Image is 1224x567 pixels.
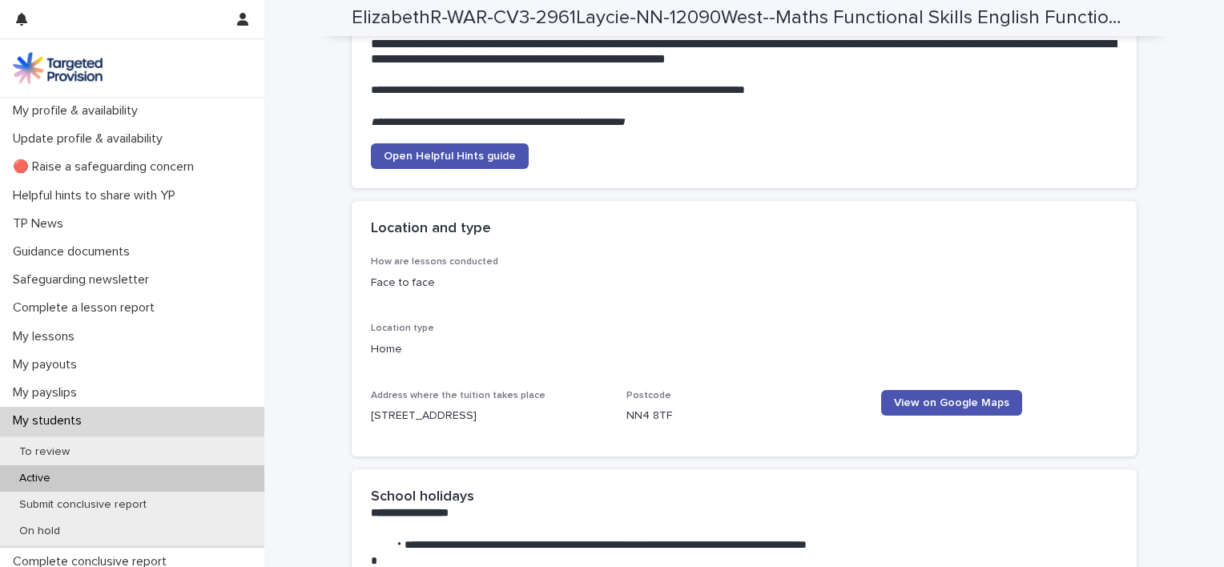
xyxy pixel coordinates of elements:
[6,472,63,485] p: Active
[6,445,83,459] p: To review
[352,6,1130,30] h2: ElizabethR-WAR-CV3-2961Laycie-NN-12090West--Maths Functional Skills English Functional Skills-16404
[6,385,90,400] p: My payslips
[6,413,95,428] p: My students
[371,275,607,292] p: Face to face
[6,188,188,203] p: Helpful hints to share with YP
[6,244,143,259] p: Guidance documents
[384,151,516,162] span: Open Helpful Hints guide
[371,257,498,267] span: How are lessons conducted
[371,220,491,238] h2: Location and type
[371,143,529,169] a: Open Helpful Hints guide
[6,159,207,175] p: 🔴 Raise a safeguarding concern
[6,525,73,538] p: On hold
[6,357,90,372] p: My payouts
[626,408,863,424] p: NN4 8TF
[6,329,87,344] p: My lessons
[371,391,546,400] span: Address where the tuition takes place
[6,498,159,512] p: Submit conclusive report
[371,489,474,506] h2: School holidays
[6,272,162,288] p: Safeguarding newsletter
[371,408,607,424] p: [STREET_ADDRESS]
[6,216,76,231] p: TP News
[371,324,434,333] span: Location type
[13,52,103,84] img: M5nRWzHhSzIhMunXDL62
[371,341,1117,358] p: Home
[6,300,167,316] p: Complete a lesson report
[894,397,1009,408] span: View on Google Maps
[6,103,151,119] p: My profile & availability
[626,391,671,400] span: Postcode
[6,131,175,147] p: Update profile & availability
[881,390,1022,416] a: View on Google Maps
